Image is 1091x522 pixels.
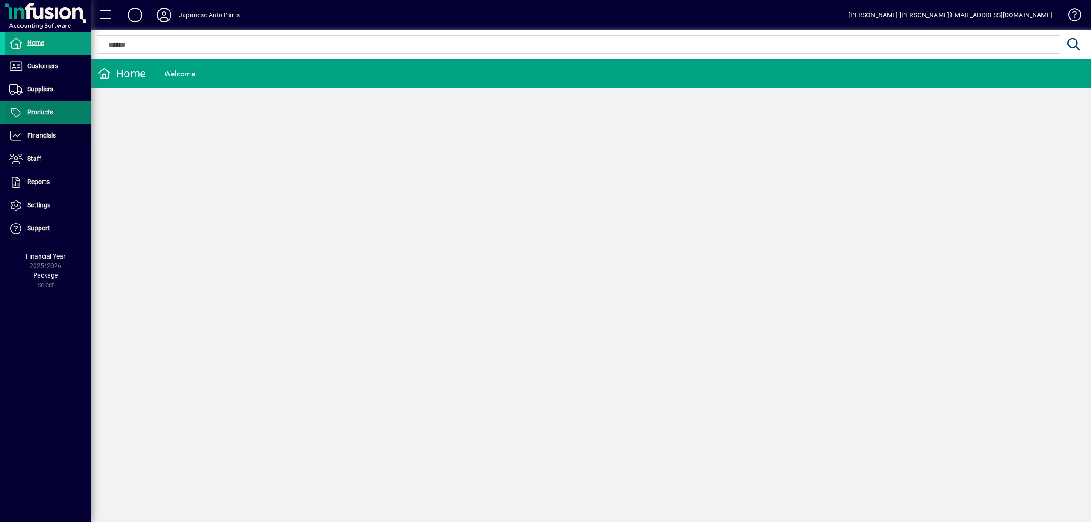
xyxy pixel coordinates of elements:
[5,55,91,78] a: Customers
[5,124,91,147] a: Financials
[27,85,53,93] span: Suppliers
[27,39,44,46] span: Home
[5,78,91,101] a: Suppliers
[5,101,91,124] a: Products
[5,171,91,194] a: Reports
[120,7,150,23] button: Add
[27,224,50,232] span: Support
[5,148,91,170] a: Staff
[33,272,58,279] span: Package
[5,217,91,240] a: Support
[27,132,56,139] span: Financials
[1061,2,1080,31] a: Knowledge Base
[98,66,146,81] div: Home
[26,253,65,260] span: Financial Year
[27,109,53,116] span: Products
[5,194,91,217] a: Settings
[150,7,179,23] button: Profile
[27,178,50,185] span: Reports
[27,62,58,70] span: Customers
[165,67,195,81] div: Welcome
[27,201,50,209] span: Settings
[848,8,1052,22] div: [PERSON_NAME] [PERSON_NAME][EMAIL_ADDRESS][DOMAIN_NAME]
[179,8,240,22] div: Japanese Auto Parts
[27,155,41,162] span: Staff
